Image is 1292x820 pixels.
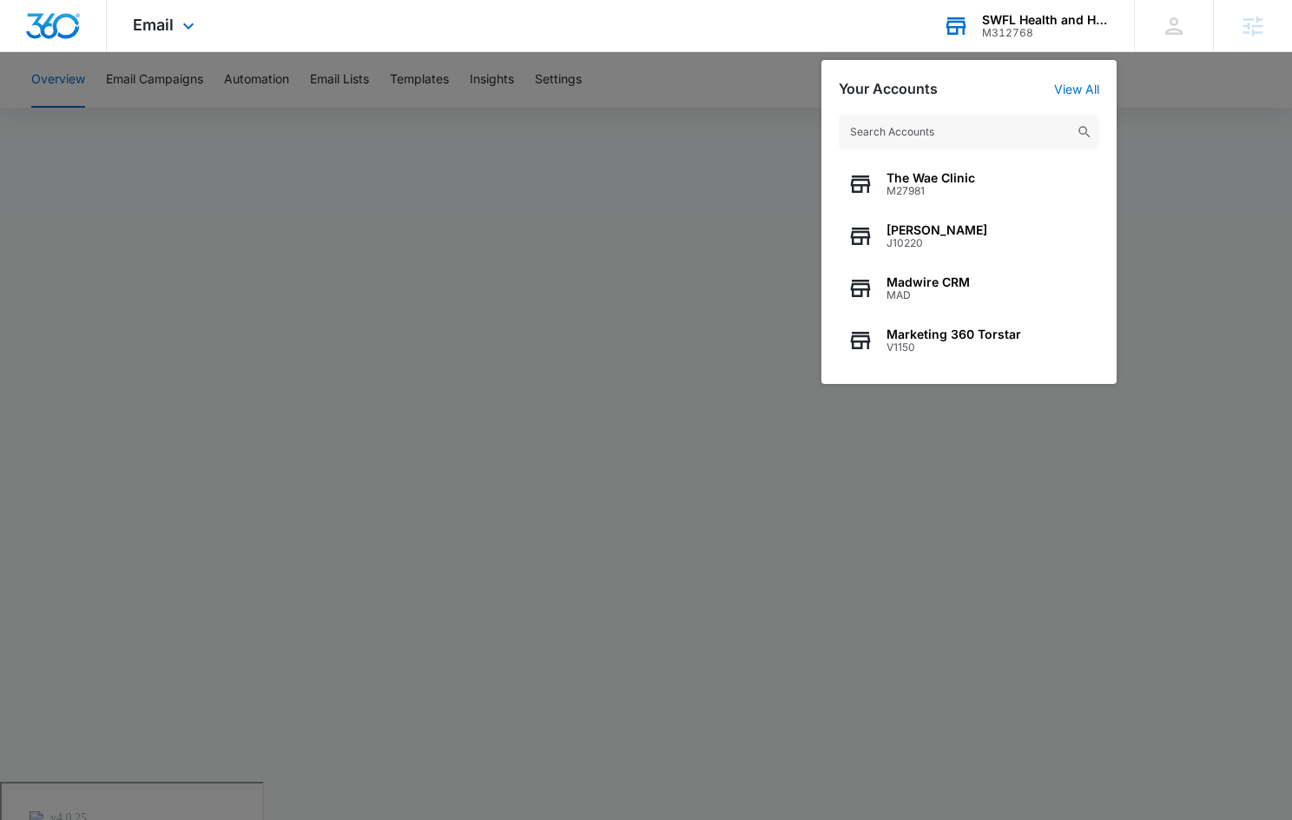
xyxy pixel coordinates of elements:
[839,210,1099,262] button: [PERSON_NAME]J10220
[887,223,987,237] span: [PERSON_NAME]
[839,314,1099,367] button: Marketing 360 TorstarV1150
[28,45,42,59] img: website_grey.svg
[1054,82,1099,96] a: View All
[839,81,938,97] h2: Your Accounts
[982,27,1109,39] div: account id
[173,101,187,115] img: tab_keywords_by_traffic_grey.svg
[45,45,191,59] div: Domain: [DOMAIN_NAME]
[839,262,1099,314] button: Madwire CRMMAD
[982,13,1109,27] div: account name
[887,185,975,197] span: M27981
[49,28,85,42] div: v 4.0.25
[887,341,1021,354] span: V1150
[133,16,174,34] span: Email
[192,102,293,114] div: Keywords by Traffic
[887,289,970,301] span: MAD
[887,171,975,185] span: The Wae Clinic
[66,102,155,114] div: Domain Overview
[839,115,1099,149] input: Search Accounts
[47,101,61,115] img: tab_domain_overview_orange.svg
[887,237,987,249] span: J10220
[28,28,42,42] img: logo_orange.svg
[839,158,1099,210] button: The Wae ClinicM27981
[887,327,1021,341] span: Marketing 360 Torstar
[887,275,970,289] span: Madwire CRM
